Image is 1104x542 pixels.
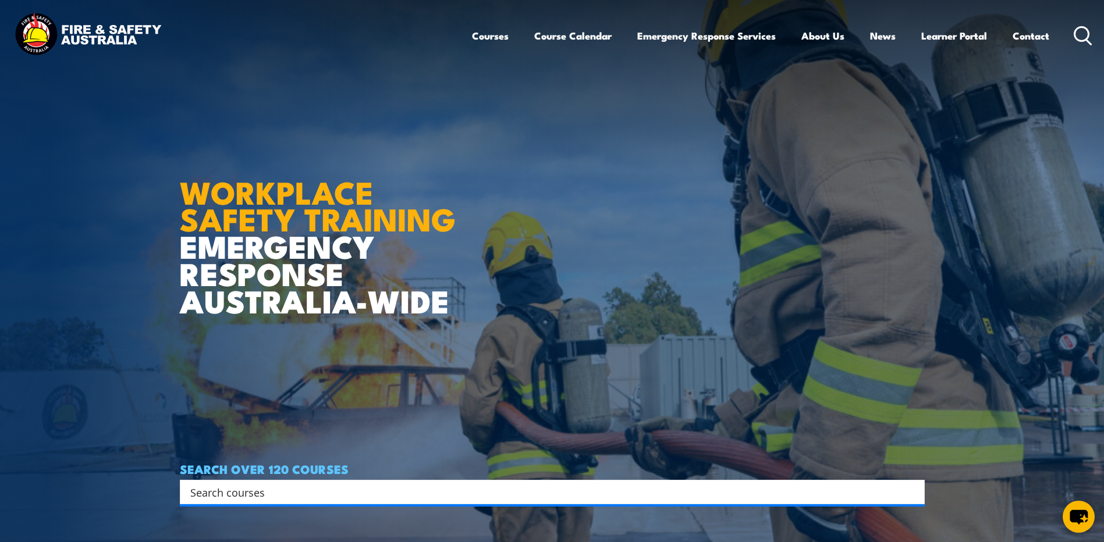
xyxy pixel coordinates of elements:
[180,167,456,243] strong: WORKPLACE SAFETY TRAINING
[801,20,844,51] a: About Us
[921,20,987,51] a: Learner Portal
[180,462,925,475] h4: SEARCH OVER 120 COURSES
[534,20,612,51] a: Course Calendar
[637,20,776,51] a: Emergency Response Services
[472,20,509,51] a: Courses
[193,484,901,500] form: Search form
[190,483,899,501] input: Search input
[1063,501,1095,533] button: chat-button
[904,484,921,500] button: Search magnifier button
[870,20,896,51] a: News
[1013,20,1049,51] a: Contact
[180,149,464,314] h1: EMERGENCY RESPONSE AUSTRALIA-WIDE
